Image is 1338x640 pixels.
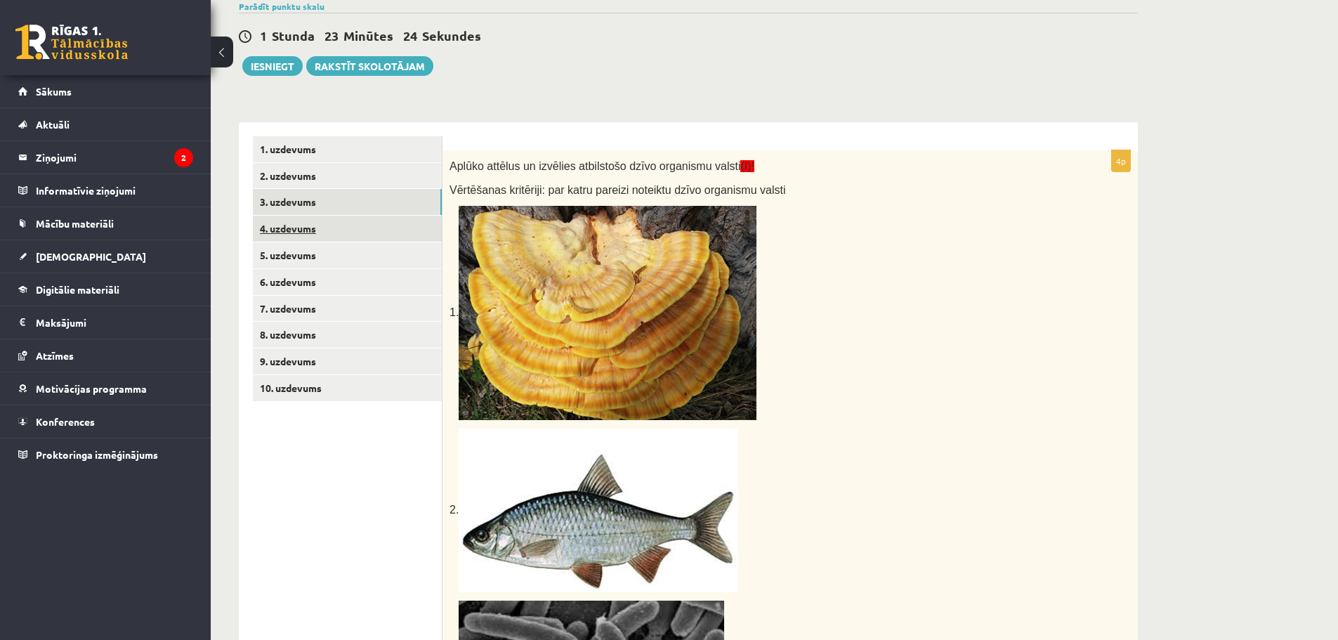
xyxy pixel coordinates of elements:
[36,85,72,98] span: Sākums
[253,189,442,215] a: 3. uzdevums
[306,56,433,76] a: Rakstīt skolotājam
[253,163,442,189] a: 2. uzdevums
[36,415,95,428] span: Konferences
[18,141,193,174] a: Ziņojumi2
[459,429,738,592] img: A close-up of a fish AI-generated content may be incorrect.
[36,250,146,263] span: [DEMOGRAPHIC_DATA]
[174,148,193,167] i: 2
[18,174,193,207] a: Informatīvie ziņojumi
[450,306,459,318] span: 1.
[253,322,442,348] a: 8. uzdevums
[459,206,756,420] img: A close up of a mushroom Description automatically generated
[36,174,193,207] legend: Informatīvie ziņojumi
[253,296,442,322] a: 7. uzdevums
[36,283,119,296] span: Digitālie materiāli
[1111,150,1131,172] p: 4p
[18,405,193,438] a: Konferences
[18,372,193,405] a: Motivācijas programma
[18,207,193,240] a: Mācību materiāli
[18,438,193,471] a: Proktoringa izmēģinājums
[343,27,393,44] span: Minūtes
[253,375,442,401] a: 10. uzdevums
[239,1,324,12] a: Parādīt punktu skalu
[253,269,442,295] a: 6. uzdevums
[253,348,442,374] a: 9. uzdevums
[253,136,442,162] a: 1. uzdevums
[450,184,785,196] span: Vērtēšanas kritēriji: par katru pareizi noteiktu dzīvo organismu valsti
[36,306,193,339] legend: Maksājumi
[450,504,459,516] span: 2.
[36,349,74,362] span: Atzīmes
[422,27,481,44] span: Sekundes
[18,339,193,372] a: Atzīmes
[260,27,267,44] span: 1
[450,160,754,172] span: Aplūko attēlus un izvēlies atbilstošo dzīvo organismu valsti
[253,216,442,242] a: 4. uzdevums
[18,108,193,141] a: Aktuāli
[18,75,193,107] a: Sākums
[324,27,339,44] span: 23
[36,118,70,131] span: Aktuāli
[272,27,315,44] span: Stunda
[740,160,754,172] span: (I)!
[36,141,193,174] legend: Ziņojumi
[15,25,128,60] a: Rīgas 1. Tālmācības vidusskola
[403,27,417,44] span: 24
[18,240,193,273] a: [DEMOGRAPHIC_DATA]
[18,306,193,339] a: Maksājumi
[242,56,303,76] button: Iesniegt
[18,273,193,306] a: Digitālie materiāli
[36,217,114,230] span: Mācību materiāli
[36,448,158,461] span: Proktoringa izmēģinājums
[253,242,442,268] a: 5. uzdevums
[36,382,147,395] span: Motivācijas programma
